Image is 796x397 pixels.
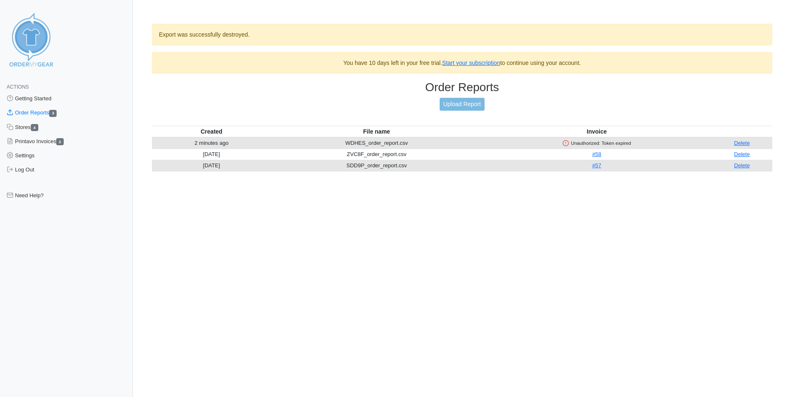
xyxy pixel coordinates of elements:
span: 2 [56,138,64,145]
a: Upload Report [440,98,485,111]
div: You have 10 days left in your free trial. to continue using your account. [152,52,772,74]
a: Start your subscription [442,60,500,66]
div: Unauthorized: Token expired [484,139,710,147]
td: SDD9P_order_report.csv [271,160,482,171]
th: Invoice [482,126,711,137]
td: 2 minutes ago [152,137,271,149]
td: [DATE] [152,160,271,171]
a: #57 [592,162,602,169]
h3: Order Reports [152,80,772,94]
td: [DATE] [152,149,271,160]
a: Delete [734,140,750,146]
th: Created [152,126,271,137]
a: Delete [734,162,750,169]
td: WDHES_order_report.csv [271,137,482,149]
span: Actions [7,84,29,90]
span: 4 [31,124,38,131]
th: File name [271,126,482,137]
a: Delete [734,151,750,157]
td: ZVC8F_order_report.csv [271,149,482,160]
a: #58 [592,151,602,157]
div: Export was successfully destroyed. [152,24,772,45]
span: 3 [49,110,57,117]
